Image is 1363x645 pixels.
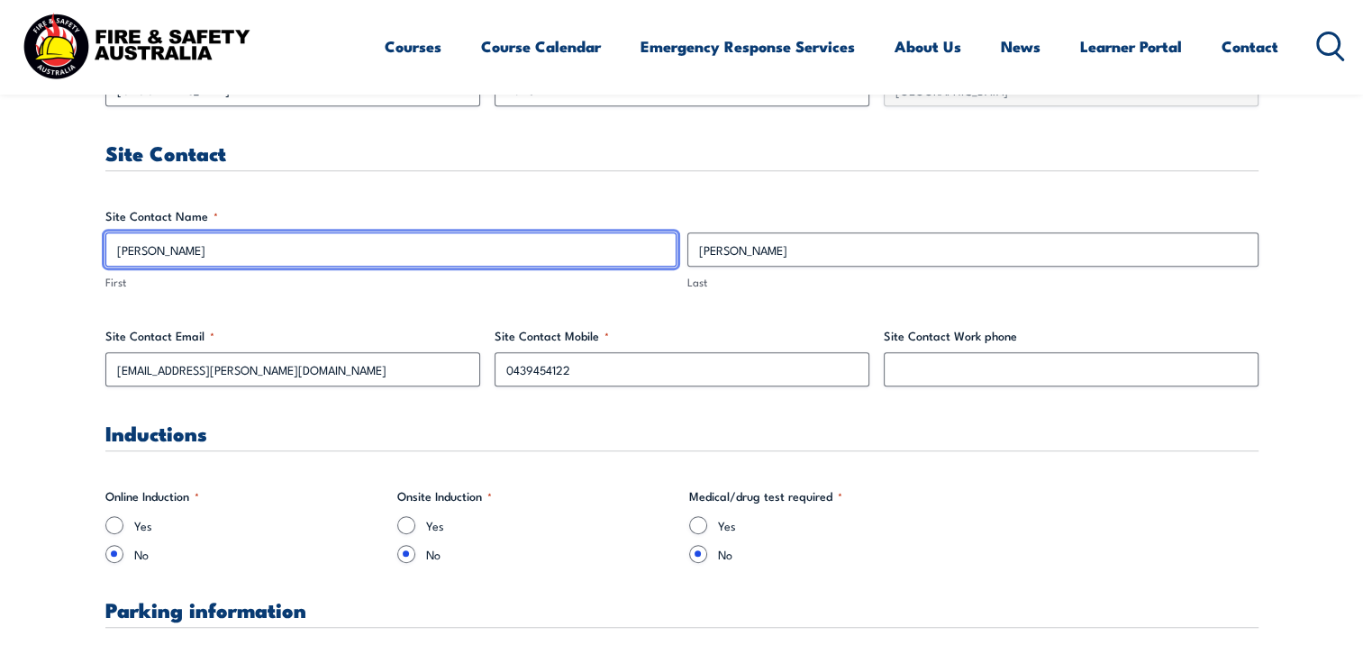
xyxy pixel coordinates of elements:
[385,23,441,70] a: Courses
[689,487,842,505] legend: Medical/drug test required
[105,142,1259,163] h3: Site Contact
[397,487,492,505] legend: Onsite Induction
[495,327,869,345] label: Site Contact Mobile
[105,487,199,505] legend: Online Induction
[426,516,675,534] label: Yes
[105,599,1259,620] h3: Parking information
[1080,23,1182,70] a: Learner Portal
[134,516,383,534] label: Yes
[426,545,675,563] label: No
[105,422,1259,443] h3: Inductions
[884,327,1259,345] label: Site Contact Work phone
[105,274,677,291] label: First
[1001,23,1040,70] a: News
[687,274,1259,291] label: Last
[641,23,855,70] a: Emergency Response Services
[895,23,961,70] a: About Us
[134,545,383,563] label: No
[481,23,601,70] a: Course Calendar
[718,545,967,563] label: No
[1222,23,1278,70] a: Contact
[105,327,480,345] label: Site Contact Email
[718,516,967,534] label: Yes
[105,207,218,225] legend: Site Contact Name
